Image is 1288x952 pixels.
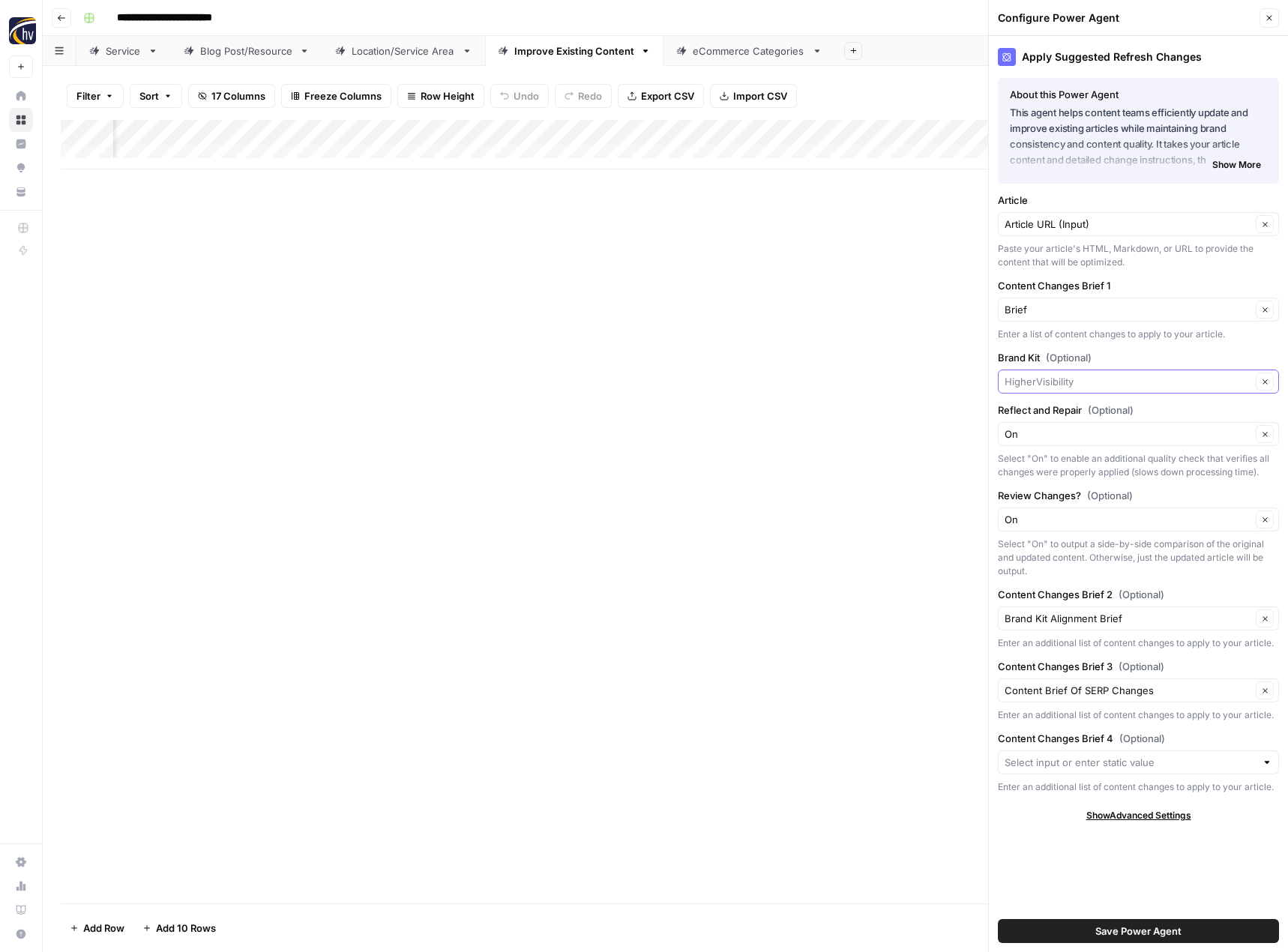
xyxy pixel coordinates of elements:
button: Help + Support [9,922,33,946]
div: Service [106,43,142,58]
button: Filter [67,84,124,108]
a: Your Data [9,180,33,204]
label: Brand Kit [998,350,1279,365]
a: Location/Service Area [322,36,485,66]
span: (Optional) [1046,350,1092,365]
a: eCommerce Categories [663,36,835,66]
div: Enter an additional list of content changes to apply to your article. [998,636,1279,650]
div: eCommerce Categories [693,43,806,58]
span: Freeze Columns [304,88,382,103]
span: Sort [139,88,159,103]
img: HigherVisibility Logo [9,17,36,44]
input: Content Brief Of SERP Changes [1005,683,1251,698]
label: Content Changes Brief 2 [998,587,1279,602]
div: Enter an additional list of content changes to apply to your article. [998,780,1279,794]
p: This agent helps content teams efficiently update and improve existing articles while maintaining... [1010,105,1267,169]
span: Add 10 Rows [156,921,216,936]
span: Row Height [421,88,475,103]
div: Location/Service Area [352,43,456,58]
span: Save Power Agent [1095,924,1182,939]
label: Review Changes? [998,488,1279,503]
button: Import CSV [710,84,797,108]
input: Article URL (Input) [1005,217,1251,232]
label: Content Changes Brief 3 [998,659,1279,674]
a: Home [9,84,33,108]
button: Add Row [61,916,133,940]
input: On [1005,427,1251,442]
button: Freeze Columns [281,84,391,108]
a: Settings [9,850,33,874]
a: Learning Hub [9,898,33,922]
button: Add 10 Rows [133,916,225,940]
a: Service [76,36,171,66]
span: (Optional) [1088,403,1134,418]
a: Opportunities [9,156,33,180]
span: Import CSV [733,88,787,103]
span: Show More [1212,158,1261,172]
div: Paste your article's HTML, Markdown, or URL to provide the content that will be optimized. [998,242,1279,269]
input: Select input or enter static value [1005,755,1256,770]
label: Article [998,193,1279,208]
div: Improve Existing Content [514,43,634,58]
div: Enter an additional list of content changes to apply to your article. [998,708,1279,722]
button: Sort [130,84,182,108]
a: Usage [9,874,33,898]
input: Brand Kit Alignment Brief [1005,611,1251,626]
div: Select "On" to output a side-by-side comparison of the original and updated content. Otherwise, j... [998,537,1279,578]
input: Brief [1005,302,1251,317]
div: Enter a list of content changes to apply to your article. [998,328,1279,341]
span: 17 Columns [211,88,265,103]
span: Export CSV [641,88,694,103]
label: Reflect and Repair [998,403,1279,418]
span: Add Row [83,921,124,936]
button: Workspace: HigherVisibility [9,12,33,49]
span: Filter [76,88,100,103]
span: (Optional) [1119,731,1165,746]
a: Browse [9,108,33,132]
a: Blog Post/Resource [171,36,322,66]
span: (Optional) [1119,659,1164,674]
a: Insights [9,132,33,156]
div: About this Power Agent [1010,87,1267,102]
button: Undo [490,84,549,108]
span: (Optional) [1087,488,1133,503]
button: Row Height [397,84,484,108]
button: Redo [555,84,612,108]
button: 17 Columns [188,84,275,108]
span: (Optional) [1119,587,1164,602]
div: Apply Suggested Refresh Changes [998,48,1279,66]
div: Select "On" to enable an additional quality check that verifies all changes were properly applied... [998,452,1279,479]
div: Blog Post/Resource [200,43,293,58]
a: Improve Existing Content [485,36,663,66]
label: Content Changes Brief 4 [998,731,1279,746]
button: Save Power Agent [998,919,1279,943]
input: HigherVisibility [1005,374,1251,389]
span: Redo [578,88,602,103]
button: Export CSV [618,84,704,108]
span: Undo [514,88,539,103]
span: Show Advanced Settings [1086,809,1191,822]
label: Content Changes Brief 1 [998,278,1279,293]
button: Show More [1206,155,1267,175]
input: On [1005,512,1251,527]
